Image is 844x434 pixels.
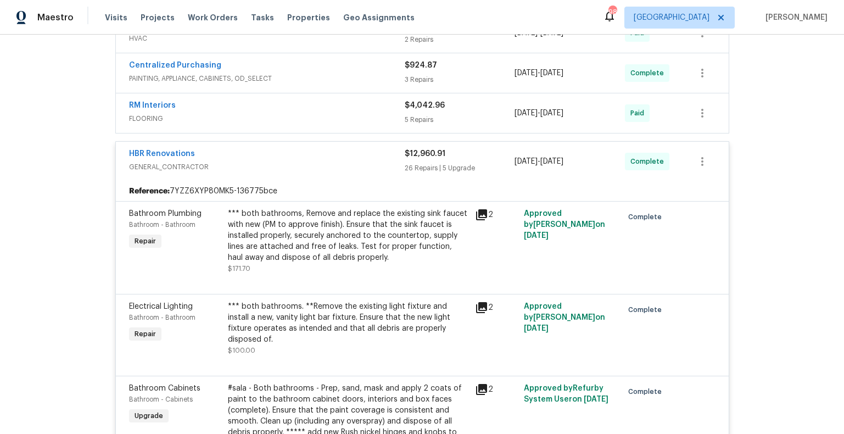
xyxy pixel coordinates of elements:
span: [DATE] [515,69,538,77]
span: Complete [628,386,666,397]
span: Repair [130,329,160,340]
span: Bathroom Plumbing [129,210,202,218]
span: Bathroom - Bathroom [129,221,195,228]
span: Electrical Lighting [129,303,193,310]
span: [DATE] [515,109,538,117]
span: PAINTING, APPLIANCE, CABINETS, OD_SELECT [129,73,405,84]
span: [PERSON_NAME] [761,12,828,23]
span: [DATE] [524,325,549,332]
span: FLOORING [129,113,405,124]
span: Complete [628,212,666,222]
div: 3 Repairs [405,74,515,85]
span: $171.70 [228,265,250,272]
span: Upgrade [130,410,167,421]
a: Centralized Purchasing [129,62,221,69]
span: Maestro [37,12,74,23]
b: Reference: [129,186,170,197]
div: 26 Repairs | 5 Upgrade [405,163,515,174]
span: Projects [141,12,175,23]
span: Bathroom Cabinets [129,385,200,392]
span: Geo Assignments [343,12,415,23]
div: 2 [475,208,518,221]
span: [GEOGRAPHIC_DATA] [634,12,709,23]
a: HBR Renovations [129,150,195,158]
span: Approved by [PERSON_NAME] on [524,210,605,240]
div: 2 [475,301,518,314]
span: $100.00 [228,347,255,354]
span: HVAC [129,33,405,44]
span: [DATE] [540,158,563,165]
span: Complete [630,68,668,79]
span: [DATE] [515,158,538,165]
span: - [515,108,563,119]
span: Properties [287,12,330,23]
span: Bathroom - Bathroom [129,314,195,321]
span: GENERAL_CONTRACTOR [129,162,405,173]
span: [DATE] [540,109,563,117]
span: [DATE] [540,69,563,77]
span: Approved by [PERSON_NAME] on [524,303,605,332]
div: *** both bathrooms, Remove and replace the existing sink faucet with new (PM to approve finish). ... [228,208,468,263]
span: - [515,68,563,79]
a: RM Interiors [129,102,176,109]
span: Work Orders [188,12,238,23]
span: $4,042.96 [405,102,445,109]
span: Complete [628,304,666,315]
span: $924.87 [405,62,437,69]
span: [DATE] [524,232,549,240]
span: Bathroom - Cabinets [129,396,193,403]
span: $12,960.91 [405,150,445,158]
div: *** both bathrooms. **Remove the existing light fixture and install a new, vanity light bar fixtu... [228,301,468,345]
div: 2 Repairs [405,34,515,45]
span: [DATE] [584,396,608,403]
span: Approved by Refurby System User on [524,385,608,403]
div: 7YZZ6XYP80MK5-136775bce [116,181,729,201]
div: 2 [475,383,518,396]
div: 98 [608,7,616,18]
span: Repair [130,236,160,247]
span: Paid [630,108,649,119]
div: 5 Repairs [405,114,515,125]
span: Visits [105,12,127,23]
span: - [515,156,563,167]
span: Complete [630,156,668,167]
span: Tasks [251,14,274,21]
